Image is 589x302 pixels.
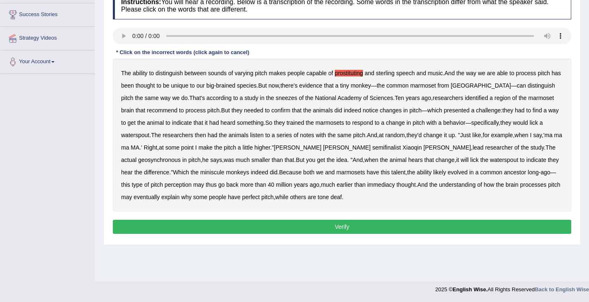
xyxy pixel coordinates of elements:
[546,144,556,151] b: The
[494,95,510,101] b: region
[506,181,518,188] b: brain
[198,144,212,151] b: make
[149,70,154,76] b: to
[286,119,304,126] b: trained
[381,119,384,126] b: a
[251,157,270,163] b: smaller
[376,70,394,76] b: sterling
[274,119,285,126] b: they
[237,119,264,126] b: something
[491,132,513,138] b: example
[406,119,411,126] b: in
[403,107,408,114] b: in
[515,132,528,138] b: when
[513,119,528,126] b: would
[466,70,476,76] b: way
[205,119,207,126] b: it
[496,181,504,188] b: the
[272,157,283,163] b: than
[406,132,422,138] b: they'd
[471,107,475,114] b: a
[244,107,263,114] b: needed
[487,70,495,76] b: are
[165,119,170,126] b: to
[344,107,361,114] b: indeed
[315,119,344,126] b: marmosets
[221,107,230,114] b: But
[439,119,442,126] b: a
[497,70,508,76] b: able
[429,181,437,188] b: the
[374,119,379,126] b: to
[324,82,334,89] b: that
[485,144,513,151] b: researcher
[328,132,336,138] b: the
[224,157,234,163] b: was
[155,70,183,76] b: distinguish
[353,157,363,163] b: And
[121,107,134,114] b: brain
[163,82,169,89] b: be
[121,132,149,138] b: waterspout
[363,95,368,101] b: of
[196,82,205,89] b: our
[195,132,206,138] b: then
[539,119,543,126] b: a
[182,157,187,163] b: in
[121,181,130,188] b: this
[136,107,145,114] b: that
[448,169,467,176] b: evolved
[136,82,155,89] b: thought
[0,50,95,71] a: Your Account
[279,169,301,176] b: Because
[443,119,465,126] b: behavior
[202,157,209,163] b: he
[255,70,267,76] b: pitch
[265,107,270,114] b: to
[113,220,571,234] button: Verify
[131,144,139,151] b: MA
[191,169,198,176] b: the
[352,119,373,126] b: respond
[403,144,422,151] b: Xiaoqin
[293,132,298,138] b: of
[184,70,206,76] b: between
[530,132,532,138] b: I
[172,119,192,126] b: indicate
[276,181,292,188] b: million
[269,82,279,89] b: now
[235,70,253,76] b: varying
[517,82,526,89] b: can
[533,132,542,138] b: say
[137,119,145,126] b: the
[337,95,361,101] b: Academy
[551,70,561,76] b: has
[207,107,220,114] b: pitch
[380,107,402,114] b: changes
[407,169,415,176] b: the
[472,132,481,138] b: like
[386,119,405,126] b: change
[141,144,142,151] b: '
[451,82,511,89] b: [GEOGRAPHIC_DATA]
[428,70,443,76] b: music
[200,169,224,176] b: miniscule
[520,157,525,163] b: to
[409,107,422,114] b: pitch
[334,107,342,114] b: did
[181,95,188,101] b: do
[370,95,393,101] b: Sciences
[260,95,265,101] b: in
[336,157,347,163] b: idea
[377,82,384,89] b: the
[490,95,493,101] b: a
[548,157,558,163] b: they
[190,82,195,89] b: to
[444,70,455,76] b: And
[367,169,379,176] b: have
[147,107,177,114] b: recommend
[389,157,406,163] b: animal
[340,82,349,89] b: tiny
[531,144,544,151] b: study
[113,48,253,56] div: * Click on the incorrect words (click again to cancel)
